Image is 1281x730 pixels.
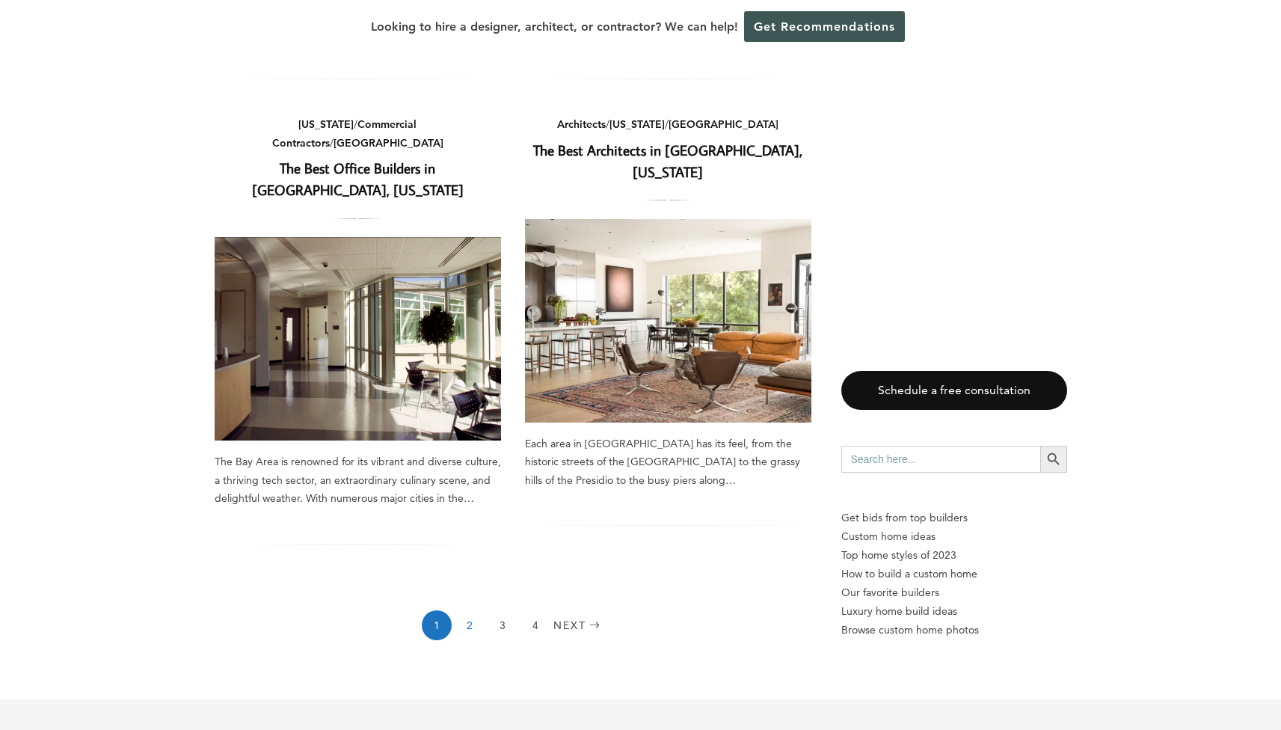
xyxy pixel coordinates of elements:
[841,602,1067,621] a: Luxury home build ideas
[841,621,1067,639] a: Browse custom home photos
[841,527,1067,546] a: Custom home ideas
[1045,451,1062,467] svg: Search
[215,115,501,152] div: / /
[525,115,811,134] div: / /
[525,435,811,490] div: Each area in [GEOGRAPHIC_DATA] has its feel, from the historic streets of the [GEOGRAPHIC_DATA] t...
[525,219,811,423] a: The Best Architects in [GEOGRAPHIC_DATA], [US_STATE]
[252,159,464,199] a: The Best Office Builders in [GEOGRAPHIC_DATA], [US_STATE]
[1206,655,1263,712] iframe: Drift Widget Chat Controller
[520,610,550,640] a: 4
[272,117,417,150] a: Commercial Contractors
[841,565,1067,583] a: How to build a custom home
[533,141,802,181] a: The Best Architects in [GEOGRAPHIC_DATA], [US_STATE]
[553,610,604,640] a: Next
[334,136,443,150] a: [GEOGRAPHIC_DATA]
[841,583,1067,602] a: Our favorite builders
[215,453,501,508] div: The Bay Area is renowned for its vibrant and diverse culture, a thriving tech sector, an extraord...
[841,546,1067,565] a: Top home styles of 2023
[215,237,501,441] a: The Best Office Builders in [GEOGRAPHIC_DATA], [US_STATE]
[669,117,778,131] a: [GEOGRAPHIC_DATA]
[841,371,1067,411] a: Schedule a free consultation
[609,117,665,131] a: [US_STATE]
[841,446,1040,473] input: Search here...
[744,11,905,42] a: Get Recommendations
[841,509,1067,527] p: Get bids from top builders
[488,610,517,640] a: 3
[455,610,485,640] a: 2
[422,610,452,640] span: 1
[298,117,354,131] a: [US_STATE]
[557,117,606,131] a: Architects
